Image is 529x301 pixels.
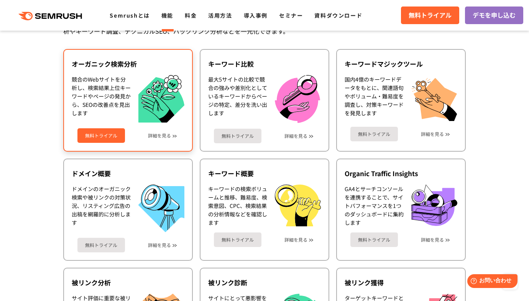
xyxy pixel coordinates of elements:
[275,185,321,226] img: キーワード概要
[214,129,261,143] a: 無料トライアル
[345,59,457,69] div: キーワードマジックツール
[138,185,184,232] img: ドメイン概要
[401,7,459,24] a: 無料トライアル
[345,278,457,287] div: 被リンク獲得
[208,185,267,227] div: キーワードの検索ボリュームと推移、難易度、検索意図、CPC、検索結果の分析情報などを確認します
[77,128,125,143] a: 無料トライアル
[284,237,307,242] a: 詳細を見る
[77,238,125,252] a: 無料トライアル
[208,11,232,19] a: 活用方法
[244,11,268,19] a: 導入事例
[465,7,523,24] a: デモを申し込む
[161,11,173,19] a: 機能
[72,278,184,287] div: 被リンク分析
[279,11,303,19] a: セミナー
[345,185,404,227] div: GA4とサーチコンソールを連携することで、サイトパフォーマンスを1つのダッシュボードに集約します
[350,127,398,141] a: 無料トライアル
[421,131,444,137] a: 詳細を見る
[208,59,321,69] div: キーワード比較
[275,75,320,123] img: キーワード比較
[72,169,184,178] div: ドメイン概要
[411,75,457,121] img: キーワードマジックツール
[214,232,261,247] a: 無料トライアル
[208,169,321,178] div: キーワード概要
[473,10,516,20] span: デモを申し込む
[421,237,444,242] a: 詳細を見る
[208,75,267,123] div: 最大5サイトの比較で競合の強みや差別化としているキーワードからページの特定、差分を洗い出します
[314,11,362,19] a: 資料ダウンロード
[72,75,131,123] div: 競合のWebサイトを分析し、検索結果上位キーワードやページの発見から、SEOの改善点を見出します
[72,185,131,232] div: ドメインのオーガニック検索や被リンクの対策状況、リスティング広告の出稿を網羅的に分析します
[411,185,457,226] img: Organic Traffic Insights
[138,75,184,123] img: オーガニック検索分析
[72,59,184,69] div: オーガニック検索分析
[350,232,398,247] a: 無料トライアル
[208,278,321,287] div: 被リンク診断
[345,169,457,178] div: Organic Traffic Insights
[409,10,452,20] span: 無料トライアル
[148,133,171,138] a: 詳細を見る
[284,133,307,139] a: 詳細を見る
[461,271,521,293] iframe: Help widget launcher
[185,11,197,19] a: 料金
[110,11,149,19] a: Semrushとは
[345,75,404,121] div: 国内4億のキーワードデータをもとに、関連語句やボリューム・難易度を調査し、対策キーワードを発見します
[148,242,171,248] a: 詳細を見る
